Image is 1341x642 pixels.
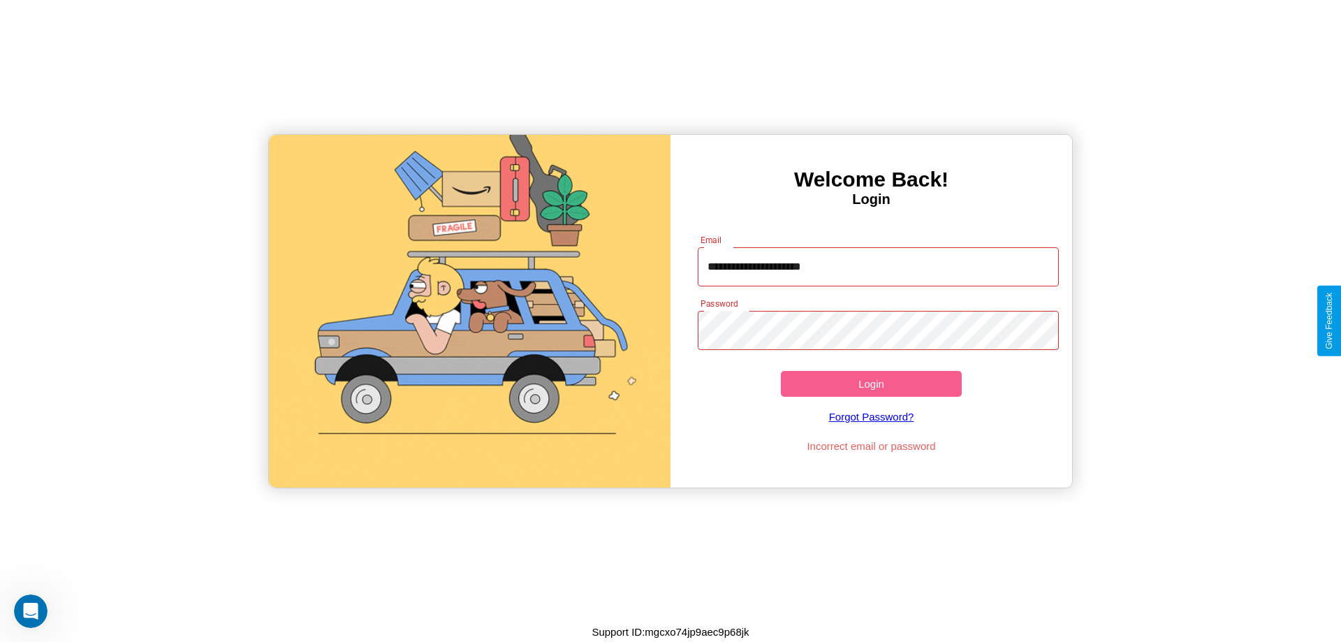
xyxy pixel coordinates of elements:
img: gif [269,135,670,488]
button: Login [781,371,962,397]
h4: Login [670,191,1072,207]
p: Support ID: mgcxo74jp9aec9p68jk [592,622,749,641]
iframe: Intercom live chat [14,594,47,628]
p: Incorrect email or password [691,437,1053,455]
label: Password [701,298,738,309]
h3: Welcome Back! [670,168,1072,191]
div: Give Feedback [1324,293,1334,349]
a: Forgot Password? [691,397,1053,437]
label: Email [701,234,722,246]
